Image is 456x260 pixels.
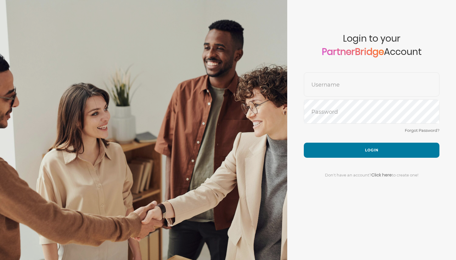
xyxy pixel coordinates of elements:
[304,143,439,158] button: Login
[325,173,418,177] span: Don't have an account? to create one!
[371,172,392,178] a: Click here
[405,128,439,133] a: Forgot Password?
[322,45,384,58] a: PartnerBridge
[304,33,439,72] span: Login to your Account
